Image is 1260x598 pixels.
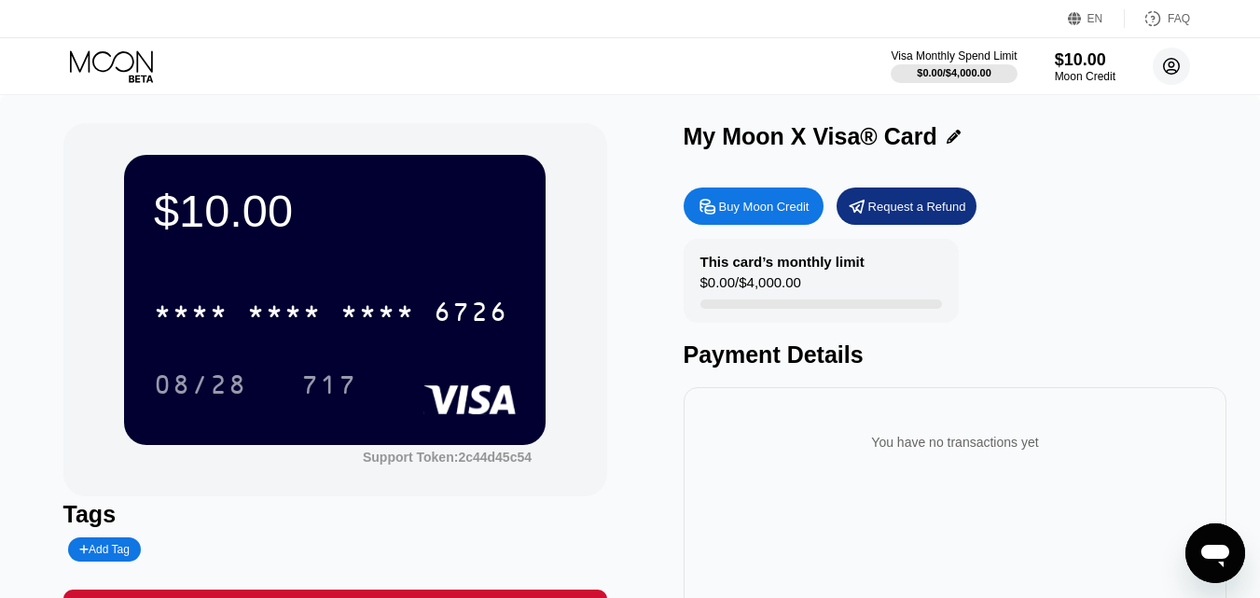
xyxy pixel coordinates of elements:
[1068,9,1125,28] div: EN
[154,372,247,402] div: 08/28
[868,199,966,215] div: Request a Refund
[1185,523,1245,583] iframe: Button to launch messaging window
[719,199,810,215] div: Buy Moon Credit
[684,123,937,150] div: My Moon X Visa® Card
[63,501,607,528] div: Tags
[684,188,824,225] div: Buy Moon Credit
[1125,9,1190,28] div: FAQ
[837,188,976,225] div: Request a Refund
[287,361,371,408] div: 717
[1055,70,1115,83] div: Moon Credit
[1168,12,1190,25] div: FAQ
[434,299,508,329] div: 6726
[140,361,261,408] div: 08/28
[154,185,516,237] div: $10.00
[363,450,532,465] div: Support Token: 2c44d45c54
[891,49,1017,63] div: Visa Monthly Spend Limit
[1087,12,1103,25] div: EN
[917,67,991,78] div: $0.00 / $4,000.00
[1055,50,1115,70] div: $10.00
[301,372,357,402] div: 717
[363,450,532,465] div: Support Token:2c44d45c54
[1055,50,1115,83] div: $10.00Moon Credit
[68,537,141,562] div: Add Tag
[891,49,1017,83] div: Visa Monthly Spend Limit$0.00/$4,000.00
[700,274,801,299] div: $0.00 / $4,000.00
[79,543,130,556] div: Add Tag
[684,341,1227,369] div: Payment Details
[700,254,865,270] div: This card’s monthly limit
[699,416,1212,468] div: You have no transactions yet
